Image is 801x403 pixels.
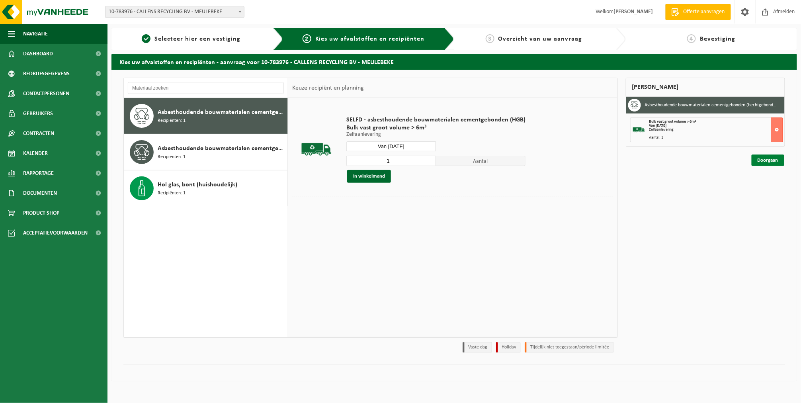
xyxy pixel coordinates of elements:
a: 1Selecteer hier een vestiging [115,34,267,44]
span: Navigatie [23,24,48,44]
li: Holiday [496,342,521,353]
span: Asbesthoudende bouwmaterialen cementgebonden met isolatie(hechtgebonden) [158,144,285,153]
div: [PERSON_NAME] [626,78,785,97]
span: 1 [142,34,150,43]
a: Doorgaan [752,155,784,166]
button: Hol glas, bont (huishoudelijk) Recipiënten: 1 [124,170,288,206]
button: In winkelmand [347,170,391,183]
span: Hol glas, bont (huishoudelijk) [158,180,237,190]
p: Zelfaanlevering [346,132,526,137]
span: Documenten [23,183,57,203]
span: Product Shop [23,203,59,223]
span: Selecteer hier een vestiging [154,36,240,42]
span: Overzicht van uw aanvraag [498,36,582,42]
span: Bedrijfsgegevens [23,64,70,84]
span: 2 [303,34,311,43]
div: Zelfaanlevering [649,128,783,132]
button: Asbesthoudende bouwmaterialen cementgebonden (hechtgebonden) Recipiënten: 1 [124,98,288,134]
span: Asbesthoudende bouwmaterialen cementgebonden (hechtgebonden) [158,108,285,117]
input: Selecteer datum [346,141,436,151]
span: Gebruikers [23,104,53,123]
span: Bulk vast groot volume > 6m³ [649,119,696,124]
span: Contactpersonen [23,84,69,104]
div: Aantal: 1 [649,136,783,140]
h3: Asbesthoudende bouwmaterialen cementgebonden (hechtgebonden) [645,99,779,112]
span: Recipiënten: 1 [158,153,186,161]
span: Kies uw afvalstoffen en recipiënten [315,36,425,42]
span: Dashboard [23,44,53,64]
span: Recipiënten: 1 [158,190,186,197]
a: Offerte aanvragen [665,4,731,20]
span: Contracten [23,123,54,143]
span: Kalender [23,143,48,163]
span: 4 [687,34,696,43]
li: Vaste dag [463,342,492,353]
li: Tijdelijk niet toegestaan/période limitée [525,342,614,353]
span: Bulk vast groot volume > 6m³ [346,124,526,132]
strong: [PERSON_NAME] [613,9,653,15]
button: Asbesthoudende bouwmaterialen cementgebonden met isolatie(hechtgebonden) Recipiënten: 1 [124,134,288,170]
span: Rapportage [23,163,54,183]
span: Acceptatievoorwaarden [23,223,88,243]
strong: Van [DATE] [649,123,667,128]
span: 10-783976 - CALLENS RECYCLING BV - MEULEBEKE [105,6,244,18]
span: Bevestiging [700,36,735,42]
div: Keuze recipiënt en planning [288,78,368,98]
span: SELFD - asbesthoudende bouwmaterialen cementgebonden (HGB) [346,116,526,124]
span: 3 [486,34,494,43]
span: Recipiënten: 1 [158,117,186,125]
span: Aantal [436,156,526,166]
input: Materiaal zoeken [128,82,284,94]
h2: Kies uw afvalstoffen en recipiënten - aanvraag voor 10-783976 - CALLENS RECYCLING BV - MEULEBEKE [111,54,797,69]
span: Offerte aanvragen [682,8,727,16]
